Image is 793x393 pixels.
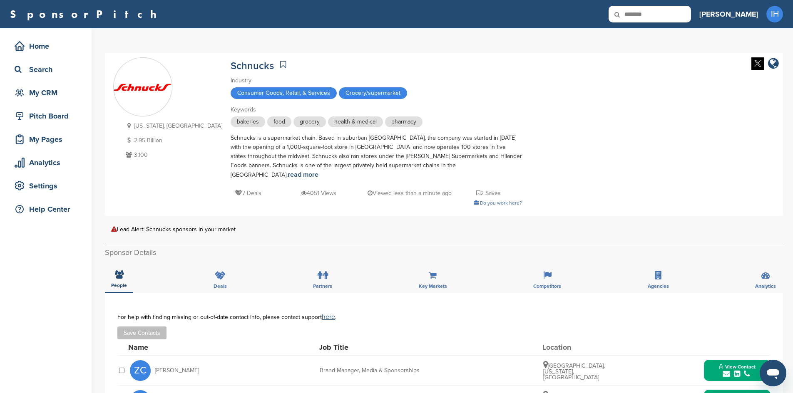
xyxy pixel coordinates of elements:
[12,202,83,217] div: Help Center
[214,284,227,289] span: Deals
[267,116,291,127] span: food
[319,344,444,351] div: Job Title
[124,135,222,146] p: 2.95 Billion
[231,76,522,85] div: Industry
[709,358,766,383] button: View Contact
[231,133,522,180] div: Schnucks is a supermarket chain. Based in suburban [GEOGRAPHIC_DATA], the company was started in ...
[117,314,771,320] div: For help with finding missing or out-of-date contact info, please contact support .
[130,360,151,381] span: ZC
[543,362,605,381] span: [GEOGRAPHIC_DATA], [US_STATE], [GEOGRAPHIC_DATA]
[231,116,265,127] span: bakeries
[751,57,764,70] img: Twitter white
[542,344,605,351] div: Location
[231,87,337,99] span: Consumer Goods, Retail, & Services
[533,284,561,289] span: Competitors
[768,57,779,71] a: company link
[719,364,756,370] span: View Contact
[12,109,83,124] div: Pitch Board
[12,85,83,100] div: My CRM
[8,83,83,102] a: My CRM
[8,106,83,126] a: Pitch Board
[124,150,222,160] p: 3,100
[231,60,274,72] a: Schnucks
[419,284,447,289] span: Key Markets
[480,200,522,206] span: Do you work here?
[12,155,83,170] div: Analytics
[760,360,786,386] iframe: Button to launch messaging window
[766,6,783,22] span: IH
[8,200,83,219] a: Help Center
[12,39,83,54] div: Home
[699,5,758,23] a: [PERSON_NAME]
[476,188,501,198] p: 2 Saves
[128,344,220,351] div: Name
[288,171,318,179] a: read more
[293,116,326,127] span: grocery
[648,284,669,289] span: Agencies
[8,37,83,56] a: Home
[474,200,522,206] a: Do you work here?
[322,313,335,321] a: here
[8,60,83,79] a: Search
[320,368,445,373] div: Brand Manager, Media & Sponsorships
[231,105,522,114] div: Keywords
[699,8,758,20] h3: [PERSON_NAME]
[313,284,332,289] span: Partners
[124,121,222,131] p: [US_STATE], [GEOGRAPHIC_DATA]
[12,178,83,193] div: Settings
[8,176,83,195] a: Settings
[385,116,423,127] span: pharmacy
[114,82,172,92] img: Sponsorpitch & Schnucks
[155,368,199,373] span: [PERSON_NAME]
[8,153,83,172] a: Analytics
[368,188,452,198] p: Viewed less than a minute ago
[235,188,261,198] p: 7 Deals
[328,116,383,127] span: health & medical
[111,283,127,288] span: People
[12,132,83,147] div: My Pages
[117,326,167,339] button: Save Contacts
[105,247,783,258] h2: Sponsor Details
[111,226,777,232] div: Lead Alert: Schnucks sponsors in your market
[301,188,336,198] p: 4051 Views
[339,87,407,99] span: Grocery/supermarket
[12,62,83,77] div: Search
[755,284,776,289] span: Analytics
[8,130,83,149] a: My Pages
[10,9,162,20] a: SponsorPitch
